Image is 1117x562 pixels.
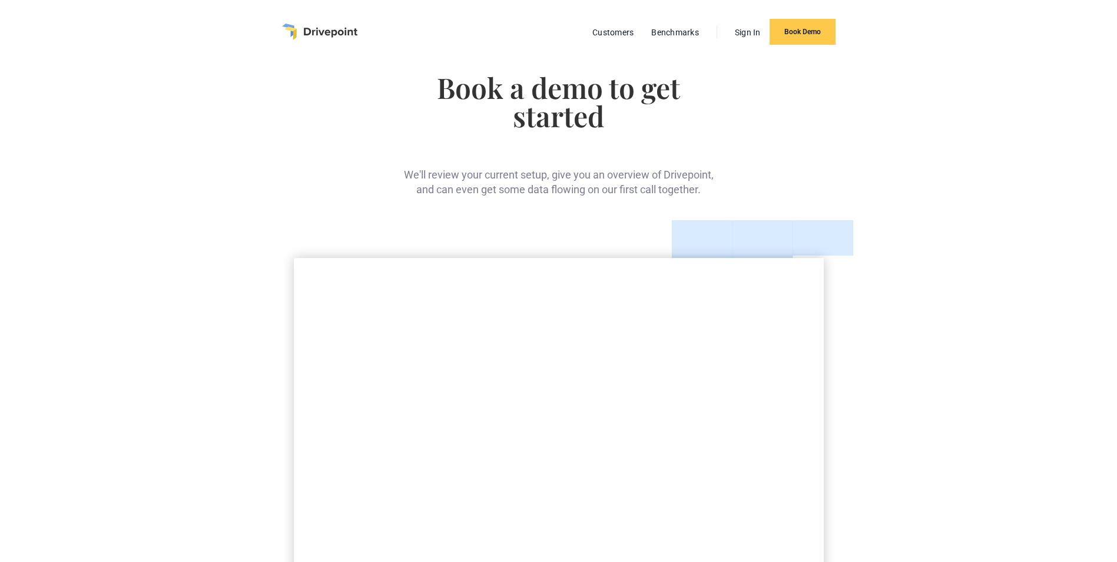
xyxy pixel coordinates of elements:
[400,148,717,197] div: We'll review your current setup, give you an overview of Drivepoint, and can even get some data f...
[770,19,836,45] a: Book Demo
[645,25,705,40] a: Benchmarks
[282,24,357,40] a: home
[729,25,767,40] a: Sign In
[586,25,639,40] a: Customers
[400,73,717,130] h1: Book a demo to get started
